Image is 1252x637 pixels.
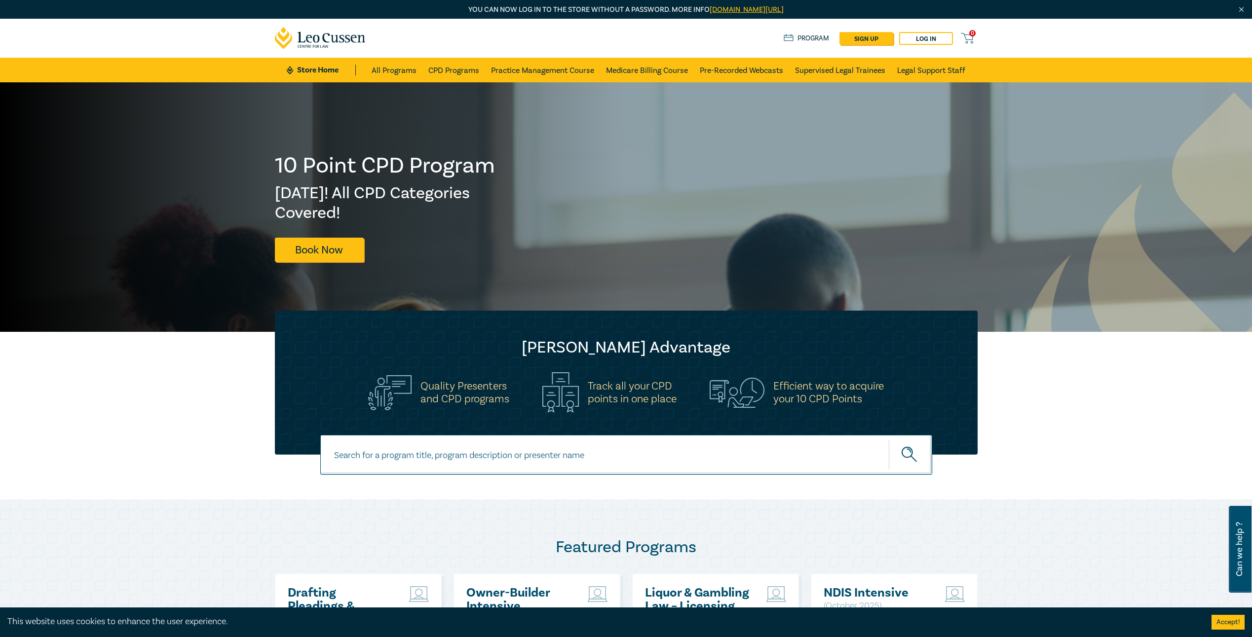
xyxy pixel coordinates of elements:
img: Live Stream [766,586,786,602]
img: Efficient way to acquire<br>your 10 CPD Points [710,378,764,407]
a: Liquor & Gambling Law – Licensing, Compliance & Regulations [645,586,751,626]
a: All Programs [372,58,417,82]
div: This website uses cookies to enhance the user experience. [7,615,1197,628]
a: Practice Management Course [491,58,594,82]
span: Can we help ? [1235,512,1244,587]
a: sign up [839,32,893,45]
span: 0 [969,30,976,36]
a: Log in [899,32,953,45]
p: You can now log in to the store without a password. More info [275,4,978,15]
a: NDIS Intensive [824,586,930,600]
a: Owner-Builder Intensive [466,586,572,613]
h2: Featured Programs [275,537,978,557]
a: Medicare Billing Course [606,58,688,82]
p: ( October 2025 ) [824,600,930,612]
a: Store Home [287,65,355,75]
button: Accept cookies [1212,615,1245,630]
a: CPD Programs [428,58,479,82]
img: Close [1237,5,1246,14]
img: Live Stream [945,586,965,602]
a: Pre-Recorded Webcasts [700,58,783,82]
h5: Track all your CPD points in one place [588,380,677,405]
h5: Efficient way to acquire your 10 CPD Points [773,380,884,405]
a: Legal Support Staff [897,58,965,82]
h2: [DATE]! All CPD Categories Covered! [275,183,496,223]
img: Live Stream [409,586,429,602]
h2: [PERSON_NAME] Advantage [295,338,958,357]
a: Program [784,33,830,44]
a: Supervised Legal Trainees [795,58,885,82]
img: Track all your CPD<br>points in one place [542,372,579,413]
h5: Quality Presenters and CPD programs [420,380,509,405]
input: Search for a program title, program description or presenter name [320,435,932,475]
a: [DOMAIN_NAME][URL] [710,5,784,14]
img: Quality Presenters<br>and CPD programs [368,375,412,410]
a: Drafting Pleadings & Particulars – Tips & Traps [288,586,394,626]
a: Book Now [275,238,364,262]
h1: 10 Point CPD Program [275,153,496,178]
img: Live Stream [588,586,607,602]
